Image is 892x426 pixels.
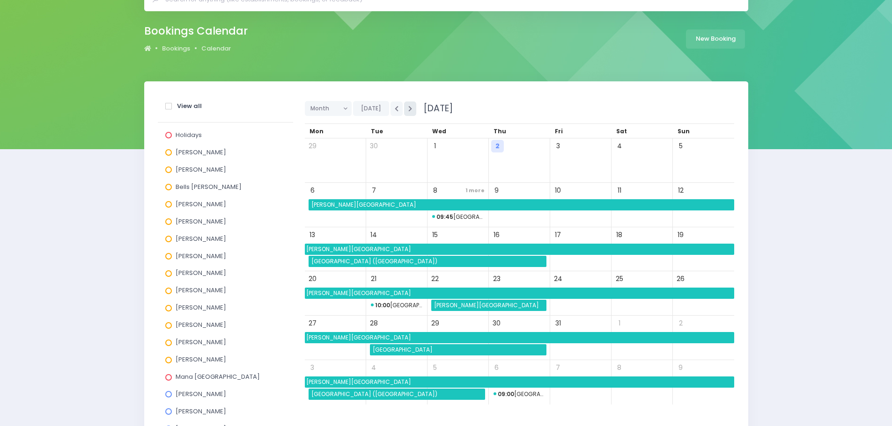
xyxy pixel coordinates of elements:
[306,140,319,152] span: 29
[429,184,442,197] span: 8
[686,29,745,49] a: New Booking
[310,101,339,116] span: Month
[432,211,484,223] span: Hillside Primary School
[429,361,442,374] span: 5
[433,300,546,311] span: Lumsden School
[490,361,503,374] span: 6
[678,127,690,135] span: Sun
[306,273,319,285] span: 20
[306,361,319,374] span: 3
[201,44,231,53] a: Calendar
[306,184,319,197] span: 6
[176,355,226,364] span: [PERSON_NAME]
[176,148,226,157] span: [PERSON_NAME]
[305,101,352,116] button: Month
[176,252,226,260] span: [PERSON_NAME]
[429,140,442,152] span: 1
[176,303,226,312] span: [PERSON_NAME]
[368,229,380,241] span: 14
[552,229,564,241] span: 17
[310,389,485,400] span: St Theresa's School (Invercargill)
[368,361,380,374] span: 4
[555,127,563,135] span: Fri
[368,273,380,285] span: 21
[176,407,226,416] span: [PERSON_NAME]
[436,213,453,221] strong: 09:45
[371,127,383,135] span: Tue
[674,273,687,285] span: 26
[674,184,687,197] span: 12
[176,320,226,329] span: [PERSON_NAME]
[371,344,546,355] span: Māruawai College
[613,184,626,197] span: 11
[305,376,734,388] span: Lumsden School
[176,338,226,347] span: [PERSON_NAME]
[674,229,687,241] span: 19
[176,268,226,277] span: [PERSON_NAME]
[491,140,504,152] span: 2
[305,332,734,343] span: Lumsden School
[176,200,226,209] span: [PERSON_NAME]
[176,182,242,191] span: Bells [PERSON_NAME]
[616,127,627,135] span: Sat
[613,317,626,330] span: 1
[674,140,687,152] span: 5
[305,288,734,299] span: Lumsden School
[490,273,503,285] span: 23
[552,140,564,152] span: 3
[177,101,202,110] strong: View all
[429,273,442,285] span: 22
[368,317,380,330] span: 28
[552,317,564,330] span: 31
[375,301,390,309] strong: 10:00
[176,217,226,226] span: [PERSON_NAME]
[310,199,734,210] span: Lumsden School
[463,184,487,197] span: 1 more
[306,229,319,241] span: 13
[674,361,687,374] span: 9
[613,273,626,285] span: 25
[310,256,546,267] span: St Patrick's School (Invercargill)
[494,389,546,400] span: St Theresa's School (Invercargill)
[418,102,453,115] span: [DATE]
[176,130,202,139] span: Holidays
[371,300,423,311] span: Mararoa School
[144,25,248,37] h2: Bookings Calendar
[613,361,626,374] span: 8
[490,317,503,330] span: 30
[176,165,226,174] span: [PERSON_NAME]
[432,127,446,135] span: Wed
[552,361,564,374] span: 7
[613,229,626,241] span: 18
[552,273,564,285] span: 24
[353,101,389,116] button: [DATE]
[176,372,260,381] span: Mana [GEOGRAPHIC_DATA]
[162,44,190,53] a: Bookings
[494,127,506,135] span: Thu
[368,140,380,152] span: 30
[490,184,503,197] span: 9
[368,184,380,197] span: 7
[552,184,564,197] span: 10
[176,286,226,295] span: [PERSON_NAME]
[176,390,226,398] span: [PERSON_NAME]
[429,229,442,241] span: 15
[498,390,514,398] strong: 09:00
[310,127,324,135] span: Mon
[490,229,503,241] span: 16
[613,140,626,152] span: 4
[305,244,734,255] span: Lumsden School
[306,317,319,330] span: 27
[429,317,442,330] span: 29
[176,234,226,243] span: [PERSON_NAME]
[674,317,687,330] span: 2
